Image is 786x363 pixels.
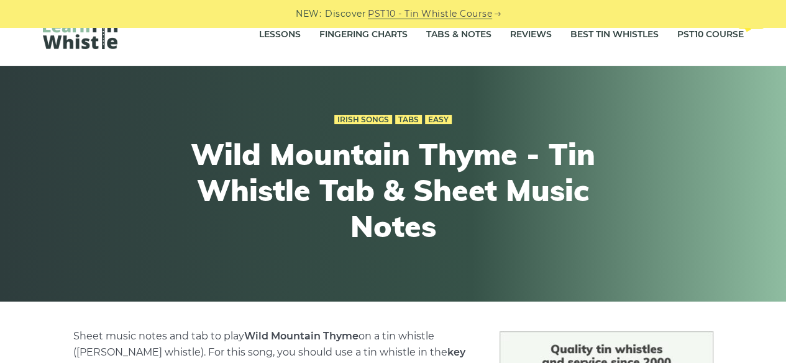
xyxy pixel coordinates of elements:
a: PST10 CourseNew [677,19,744,50]
span: NEW: [296,7,321,21]
a: Tabs & Notes [426,19,491,50]
img: LearnTinWhistle.com [43,17,117,49]
a: PST10 - Tin Whistle Course [368,7,492,21]
a: Tabs [395,115,422,125]
a: Irish Songs [334,115,392,125]
span: Discover [325,7,366,21]
a: Fingering Charts [319,19,408,50]
a: Best Tin Whistles [570,19,659,50]
a: Reviews [510,19,552,50]
h1: Wild Mountain Thyme - Tin Whistle Tab & Sheet Music Notes [165,137,622,244]
a: Easy [425,115,452,125]
a: Lessons [259,19,301,50]
strong: Wild Mountain Thyme [244,330,359,342]
span: New [738,16,764,29]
